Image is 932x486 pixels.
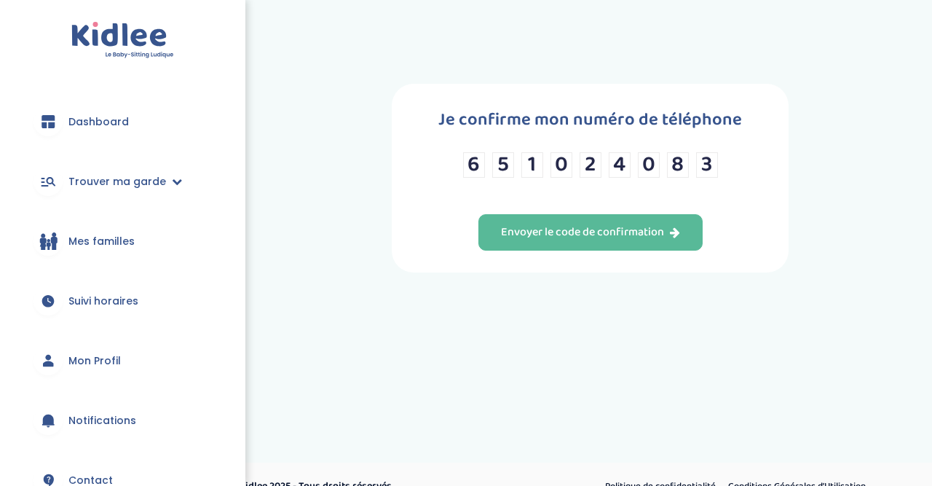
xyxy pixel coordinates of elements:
[68,234,135,249] span: Mes familles
[22,275,224,327] a: Suivi horaires
[68,114,129,130] span: Dashboard
[68,413,136,428] span: Notifications
[438,106,742,134] h1: Je confirme mon numéro de téléphone
[22,215,224,267] a: Mes familles
[22,394,224,447] a: Notifications
[68,174,166,189] span: Trouver ma garde
[22,95,224,148] a: Dashboard
[22,155,224,208] a: Trouver ma garde
[68,294,138,309] span: Suivi horaires
[22,334,224,387] a: Mon Profil
[68,353,121,369] span: Mon Profil
[71,22,174,59] img: logo.svg
[501,224,680,241] div: Envoyer le code de confirmation
[478,214,703,251] button: Envoyer le code de confirmation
